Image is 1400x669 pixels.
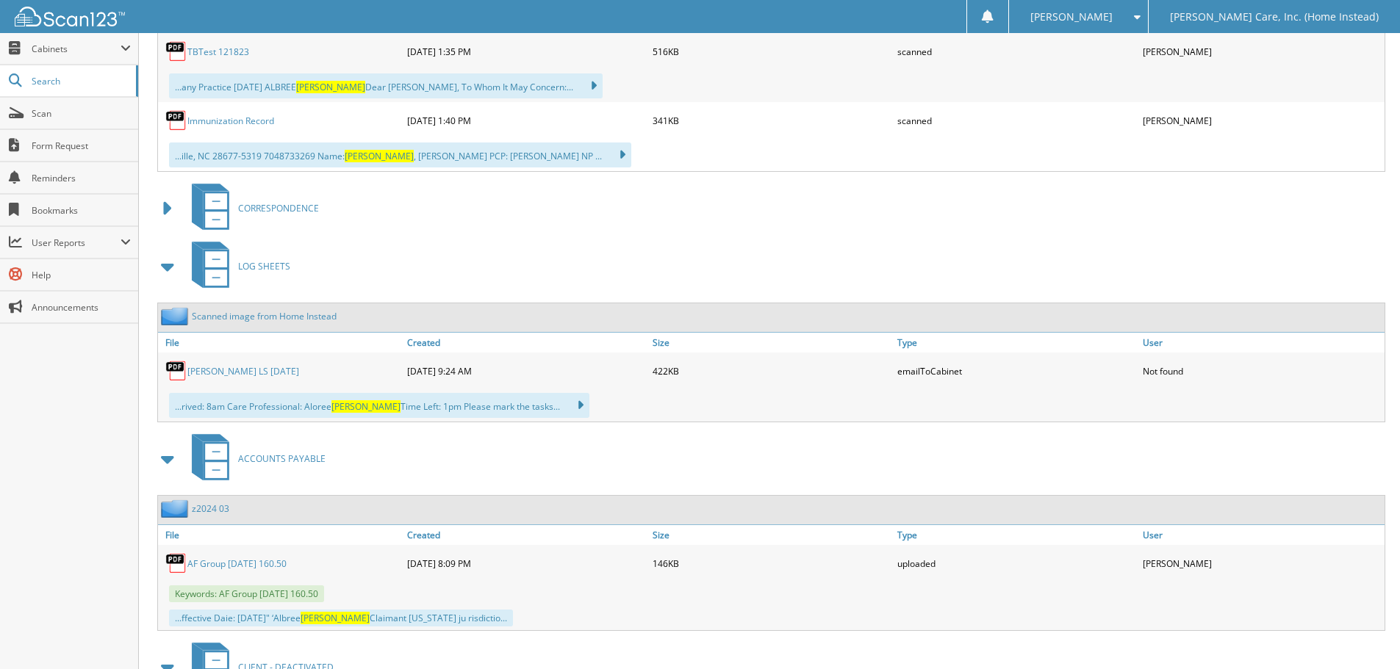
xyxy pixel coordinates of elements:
[238,452,326,465] span: ACCOUNTS PAYABLE
[32,140,131,152] span: Form Request
[169,142,631,167] div: ...ille, NC 28677-5319 7048733269 Name: , [PERSON_NAME] PCP: [PERSON_NAME] NP ...
[187,115,274,127] a: Immunization Record
[649,37,894,66] div: 516KB
[403,525,649,545] a: Created
[649,356,894,386] div: 422KB
[32,172,131,184] span: Reminders
[403,356,649,386] div: [DATE] 9:24 AM
[1139,525,1385,545] a: User
[187,46,249,58] a: TBTest 121823
[1170,12,1379,21] span: [PERSON_NAME] Care, Inc. (Home Instead)
[345,150,414,162] span: [PERSON_NAME]
[183,237,290,295] a: LOG SHEETS
[403,106,649,135] div: [DATE] 1:40 PM
[649,549,894,578] div: 146KB
[32,204,131,217] span: Bookmarks
[161,307,192,325] img: folder2.png
[165,40,187,62] img: PDF.png
[165,109,187,131] img: PDF.png
[894,106,1139,135] div: scanned
[32,75,129,87] span: Search
[1139,333,1385,352] a: User
[894,333,1139,352] a: Type
[894,356,1139,386] div: emailToCabinet
[296,81,365,93] span: [PERSON_NAME]
[161,499,192,518] img: folder2.png
[894,549,1139,578] div: uploaded
[169,73,603,98] div: ...any Practice [DATE] ALBREE Dear [PERSON_NAME], To Whom It May Concern:...
[403,549,649,578] div: [DATE] 8:09 PM
[32,301,131,314] span: Announcements
[1139,356,1385,386] div: Not found
[649,525,894,545] a: Size
[403,333,649,352] a: Created
[301,612,370,624] span: [PERSON_NAME]
[403,37,649,66] div: [DATE] 1:35 PM
[32,236,121,249] span: User Reports
[192,502,229,515] a: z2024 03
[158,525,403,545] a: File
[238,202,319,214] span: CORRESPONDENCE
[169,610,513,626] div: ...ffective Daie: [DATE]" ‘Albree Claimant [US_STATE] ju risdictio...
[331,400,401,413] span: [PERSON_NAME]
[165,552,187,574] img: PDF.png
[169,585,324,602] span: Keywords: AF Group [DATE] 160.50
[894,525,1139,545] a: Type
[32,107,131,120] span: Scan
[894,37,1139,66] div: scanned
[238,260,290,272] span: LOG SHEETS
[32,269,131,281] span: Help
[1139,106,1385,135] div: [PERSON_NAME]
[32,43,121,55] span: Cabinets
[1030,12,1113,21] span: [PERSON_NAME]
[15,7,125,26] img: scan123-logo-white.svg
[183,430,326,488] a: ACCOUNTS PAYABLE
[649,106,894,135] div: 341KB
[1139,37,1385,66] div: [PERSON_NAME]
[187,557,287,570] a: AF Group [DATE] 160.50
[158,333,403,352] a: File
[649,333,894,352] a: Size
[183,179,319,237] a: CORRESPONDENCE
[192,310,337,322] a: Scanned image from Home Instead
[1139,549,1385,578] div: [PERSON_NAME]
[187,365,299,377] a: [PERSON_NAME] LS [DATE]
[165,360,187,382] img: PDF.png
[169,393,589,418] div: ...rived: 8am Care Professional: Aloree Time Left: 1pm Please mark the tasks...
